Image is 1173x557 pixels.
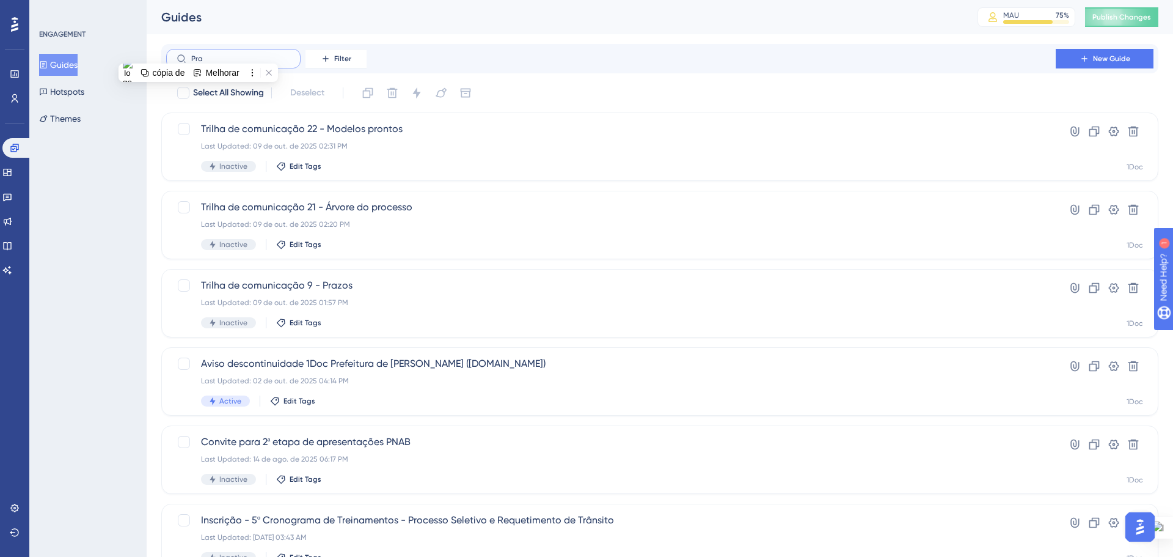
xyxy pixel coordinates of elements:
[276,161,321,171] button: Edit Tags
[191,54,290,63] input: Search
[276,318,321,328] button: Edit Tags
[1056,10,1069,20] div: 75 %
[1093,54,1130,64] span: New Guide
[1056,49,1153,68] button: New Guide
[276,474,321,484] button: Edit Tags
[334,54,351,64] span: Filter
[290,474,321,484] span: Edit Tags
[290,161,321,171] span: Edit Tags
[161,9,947,26] div: Guides
[29,3,76,18] span: Need Help?
[1122,509,1158,545] iframe: UserGuiding AI Assistant Launcher
[201,298,1021,308] div: Last Updated: 09 de out. de 2025 01:57 PM
[1127,397,1143,407] div: 1Doc
[201,122,1021,136] span: Trilha de comunicação 22 - Modelos prontos
[279,82,335,104] button: Deselect
[201,513,1021,528] span: Inscrição - 5º Cronograma de Treinamentos - Processo Seletivo e Requetimento de Trânsito
[201,278,1021,293] span: Trilha de comunicação 9 - Prazos
[290,318,321,328] span: Edit Tags
[1127,475,1143,485] div: 1Doc
[270,396,315,406] button: Edit Tags
[276,240,321,249] button: Edit Tags
[1085,7,1158,27] button: Publish Changes
[1127,162,1143,172] div: 1Doc
[1127,240,1143,250] div: 1Doc
[201,219,1021,229] div: Last Updated: 09 de out. de 2025 02:20 PM
[39,54,78,76] button: Guides
[193,86,264,100] span: Select All Showing
[290,240,321,249] span: Edit Tags
[290,86,324,100] span: Deselect
[39,29,86,39] div: ENGAGEMENT
[219,318,247,328] span: Inactive
[219,474,247,484] span: Inactive
[201,200,1021,215] span: Trilha de comunicação 21 - Árvore do processo
[201,141,1021,151] div: Last Updated: 09 de out. de 2025 02:31 PM
[283,396,315,406] span: Edit Tags
[305,49,367,68] button: Filter
[201,533,1021,542] div: Last Updated: [DATE] 03:43 AM
[201,454,1021,464] div: Last Updated: 14 de ago. de 2025 06:17 PM
[219,396,241,406] span: Active
[201,376,1021,386] div: Last Updated: 02 de out. de 2025 04:14 PM
[1003,10,1019,20] div: MAU
[1092,12,1151,22] span: Publish Changes
[39,81,84,103] button: Hotspots
[1127,319,1143,328] div: 1Doc
[85,6,89,16] div: 1
[219,240,247,249] span: Inactive
[201,356,1021,371] span: Aviso descontinuidade 1Doc Prefeitura de [PERSON_NAME] ([DOMAIN_NAME])
[39,108,81,130] button: Themes
[219,161,247,171] span: Inactive
[201,435,1021,449] span: Convite para 2ª etapa de apresentações PNAB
